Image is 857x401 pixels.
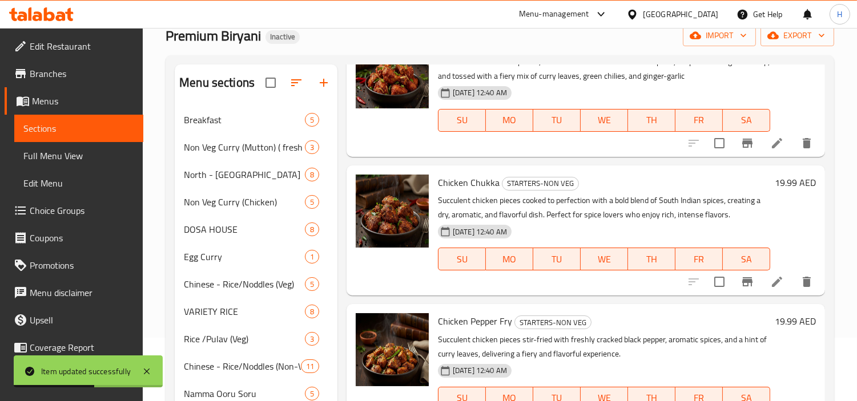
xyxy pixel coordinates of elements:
span: TU [538,112,576,128]
button: FR [675,248,723,270]
a: Full Menu View [14,142,143,169]
span: TU [538,251,576,268]
span: 8 [305,306,319,317]
div: items [305,387,319,400]
div: North - [GEOGRAPHIC_DATA]8 [175,161,337,188]
a: Upsell [5,306,143,334]
span: Chinese - Rice/Noddles (Non-Veg) [184,359,300,373]
div: items [305,195,319,209]
div: items [305,140,319,154]
div: items [305,222,319,236]
span: Non Veg Curry (Mutton) ( fresh Indian mutton) [184,140,305,154]
button: MO [486,109,533,132]
button: FR [675,109,723,132]
span: STARTERS-NON VEG [515,316,591,329]
div: items [305,113,319,127]
img: Chicken Chukka [356,175,429,248]
span: TH [633,251,671,268]
span: 5 [305,115,319,125]
span: Select to update [707,270,731,294]
button: SA [723,248,770,270]
div: Chinese - Rice/Noddles (Veg) [184,277,305,291]
span: Full Menu View [23,149,134,163]
span: 11 [301,361,319,372]
button: delete [793,129,820,157]
span: export [770,29,825,43]
span: Sections [23,121,134,135]
div: DOSA HOUSE8 [175,216,337,243]
span: SA [727,251,766,268]
span: Menu disclaimer [30,286,134,299]
span: [DATE] 12:40 AM [448,87,512,98]
a: Grocery Checklist [5,361,143,388]
span: MO [490,112,529,128]
button: SU [438,109,486,132]
div: items [305,250,319,264]
span: 8 [305,169,319,180]
span: VARIETY RICE [184,305,305,318]
div: Item updated successfully [41,365,131,378]
span: Upsell [30,313,134,327]
div: Rice /Pulav (Veg) [184,332,305,346]
span: Egg Curry [184,250,305,264]
a: Coverage Report [5,334,143,361]
button: Branch-specific-item [734,268,761,295]
span: 5 [305,279,319,290]
a: Edit Restaurant [5,33,143,60]
span: FR [680,251,718,268]
h6: 19.99 AED [775,175,816,191]
span: Non Veg Curry (Chicken) [184,195,305,209]
span: Breakfast [184,113,305,127]
span: 3 [305,142,319,153]
span: Edit Restaurant [30,39,134,53]
span: North - [GEOGRAPHIC_DATA] [184,168,305,181]
span: WE [585,251,623,268]
div: Non Veg Curry (Mutton) ( fresh Indian mutton)3 [175,133,337,161]
button: SA [723,109,770,132]
span: Promotions [30,258,134,272]
p: Tender bone-in chicken pieces, marinated in a blend of aromatic spices, deep-fried to a golden cr... [438,55,770,83]
button: export [761,25,834,46]
h2: Menu sections [179,74,255,91]
span: DOSA HOUSE [184,222,305,236]
div: [GEOGRAPHIC_DATA] [643,8,718,21]
p: Succulent chicken pieces cooked to perfection with a bold blend of South Indian spices, creating ... [438,193,770,222]
span: Branches [30,67,134,80]
span: Sort sections [283,69,310,96]
span: Inactive [265,32,300,42]
button: Add section [310,69,337,96]
span: H [837,8,842,21]
a: Sections [14,115,143,142]
div: Egg Curry1 [175,243,337,270]
div: STARTERS-NON VEG [502,177,579,191]
div: North - Indian Gravy [184,168,305,181]
div: Namma Ooru Soru [184,387,305,400]
a: Menus [5,87,143,115]
button: TH [628,109,675,132]
div: STARTERS-NON VEG [514,315,592,329]
a: Edit menu item [770,275,784,289]
div: Non Veg Curry (Chicken)5 [175,188,337,216]
span: Coupons [30,231,134,245]
button: WE [581,248,628,270]
span: 8 [305,224,319,235]
div: Chinese - Rice/Noddles (Non-Veg)11 [175,353,337,380]
span: Premium Biryani [166,23,261,48]
button: SU [438,248,486,270]
span: STARTERS-NON VEG [502,177,578,190]
span: Select to update [707,131,731,155]
span: Select all sections [259,71,283,95]
button: delete [793,268,820,295]
button: TU [533,109,581,132]
div: Breakfast5 [175,106,337,133]
img: Chicken Pepper Fry [356,313,429,386]
div: items [301,359,319,373]
span: Coverage Report [30,341,134,354]
span: Menus [32,94,134,108]
span: 5 [305,197,319,208]
span: Edit Menu [23,176,134,190]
